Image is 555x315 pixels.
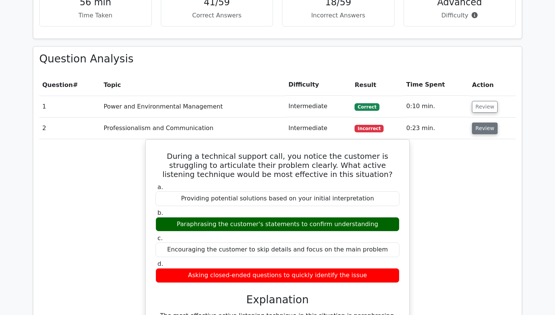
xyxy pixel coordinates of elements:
div: Asking closed-ended questions to quickly identify the issue [156,268,399,283]
th: Difficulty [285,74,352,96]
th: # [39,74,100,96]
div: Encouraging the customer to skip details and focus on the main problem [156,242,399,257]
span: c. [157,234,163,242]
td: 2 [39,118,100,139]
h5: During a technical support call, you notice the customer is struggling to articulate their proble... [155,152,400,179]
div: Providing potential solutions based on your initial interpretation [156,191,399,206]
span: a. [157,183,163,191]
span: Incorrect [355,125,384,132]
th: Result [351,74,403,96]
span: b. [157,209,163,216]
h3: Explanation [160,293,395,306]
button: Review [472,101,498,113]
td: 1 [39,96,100,117]
th: Time Spent [403,74,469,96]
td: 0:23 min. [403,118,469,139]
span: Question [42,81,73,88]
p: Correct Answers [167,11,267,20]
span: Correct [355,103,379,111]
th: Topic [100,74,285,96]
h3: Question Analysis [39,53,516,65]
td: Intermediate [285,118,352,139]
td: Power and Environmental Management [100,96,285,117]
p: Incorrect Answers [288,11,388,20]
td: Intermediate [285,96,352,117]
div: Paraphrasing the customer's statements to confirm understanding [156,217,399,232]
td: 0:10 min. [403,96,469,117]
button: Review [472,123,498,134]
td: Professionalism and Communication [100,118,285,139]
span: d. [157,260,163,267]
p: Time Taken [46,11,145,20]
th: Action [469,74,516,96]
p: Difficulty [410,11,510,20]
